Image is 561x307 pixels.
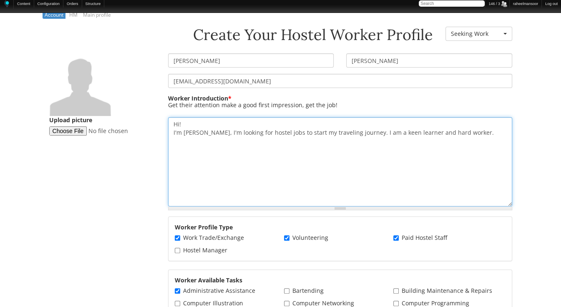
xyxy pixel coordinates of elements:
[402,299,469,307] label: Computer Programming
[451,30,501,38] span: Seeking Work
[3,0,10,7] img: Home
[168,94,231,103] label: Worker Introduction
[49,27,433,43] h1: Create Your Hostel Worker Profile
[183,234,244,242] label: Work Trade/Exchange
[67,11,80,19] a: HM
[175,223,233,232] label: Worker Profile Type
[183,287,255,294] label: Administrative Assistance
[175,276,242,284] label: Worker Available Tasks
[346,53,512,68] input: Worker Last Name
[183,246,227,254] label: Hostel Manager
[81,11,113,19] a: Main profile
[183,299,243,307] label: Computer Illustration
[168,53,334,68] input: Worker First Name
[168,117,512,206] textarea: Hi! I'm [PERSON_NAME], I'm looking for hostel jobs to start my traveling journey. I am a keen lea...
[445,27,512,41] button: Seeking Work
[43,11,66,19] a: Account
[168,74,512,88] input: E-mail address *
[49,80,112,88] a: View user profile.
[49,53,112,116] img: Holliesworld65's picture
[49,116,92,124] label: Upload picture
[402,287,492,294] label: Building Maintenance & Repairs
[402,234,447,242] label: Paid Hostel Staff
[292,234,328,242] label: Volunteering
[292,299,354,307] label: Computer Networking
[228,94,231,102] span: This field is required.
[292,287,324,294] label: Bartending
[168,102,337,108] div: Get their attention make a good first impression, get the job!
[419,0,485,7] input: Search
